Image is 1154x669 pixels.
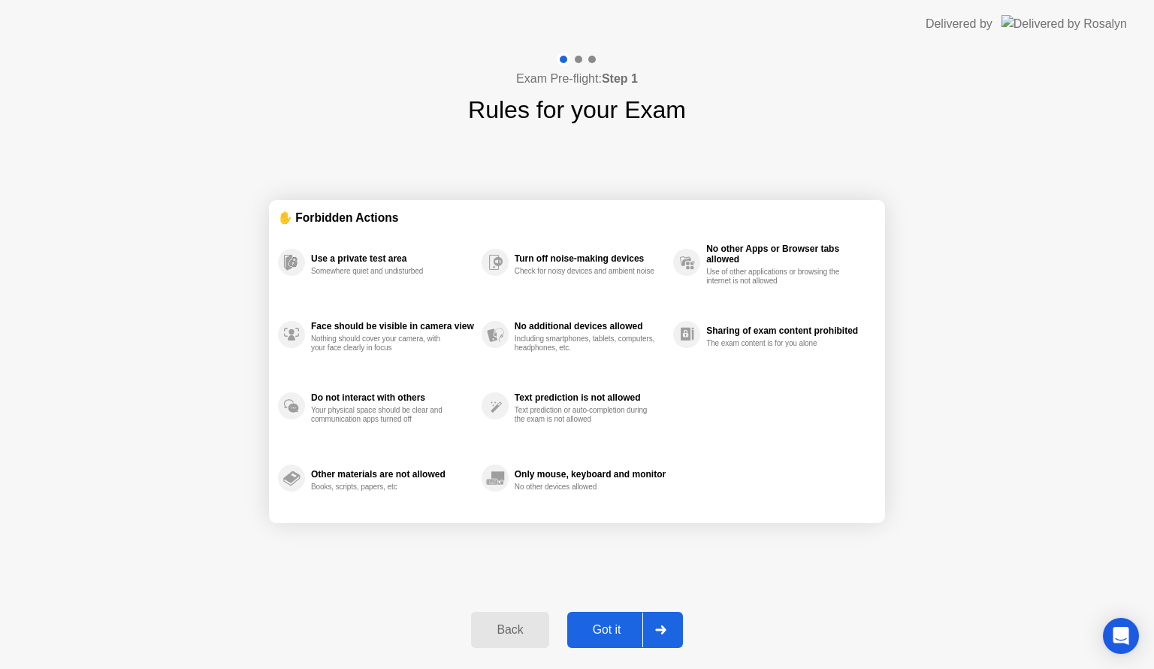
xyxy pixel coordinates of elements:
[706,325,869,336] div: Sharing of exam content prohibited
[515,406,657,424] div: Text prediction or auto-completion during the exam is not allowed
[516,70,638,88] h4: Exam Pre-flight:
[515,334,657,353] div: Including smartphones, tablets, computers, headphones, etc.
[1001,15,1127,32] img: Delivered by Rosalyn
[311,334,453,353] div: Nothing should cover your camera, with your face clearly in focus
[706,339,848,348] div: The exam content is for you alone
[1103,618,1139,654] div: Open Intercom Messenger
[311,483,453,492] div: Books, scripts, papers, etc
[706,268,848,286] div: Use of other applications or browsing the internet is not allowed
[515,321,666,331] div: No additional devices allowed
[567,612,683,648] button: Got it
[515,392,666,403] div: Text prediction is not allowed
[926,15,992,33] div: Delivered by
[515,253,666,264] div: Turn off noise-making devices
[311,392,474,403] div: Do not interact with others
[468,92,686,128] h1: Rules for your Exam
[515,483,657,492] div: No other devices allowed
[278,209,876,226] div: ✋ Forbidden Actions
[602,72,638,85] b: Step 1
[706,244,869,265] div: No other Apps or Browser tabs allowed
[515,469,666,480] div: Only mouse, keyboard and monitor
[311,321,474,331] div: Face should be visible in camera view
[515,267,657,276] div: Check for noisy devices and ambient noise
[311,253,474,264] div: Use a private test area
[311,469,474,480] div: Other materials are not allowed
[476,623,544,637] div: Back
[311,406,453,424] div: Your physical space should be clear and communication apps turned off
[572,623,642,637] div: Got it
[311,267,453,276] div: Somewhere quiet and undisturbed
[471,612,548,648] button: Back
